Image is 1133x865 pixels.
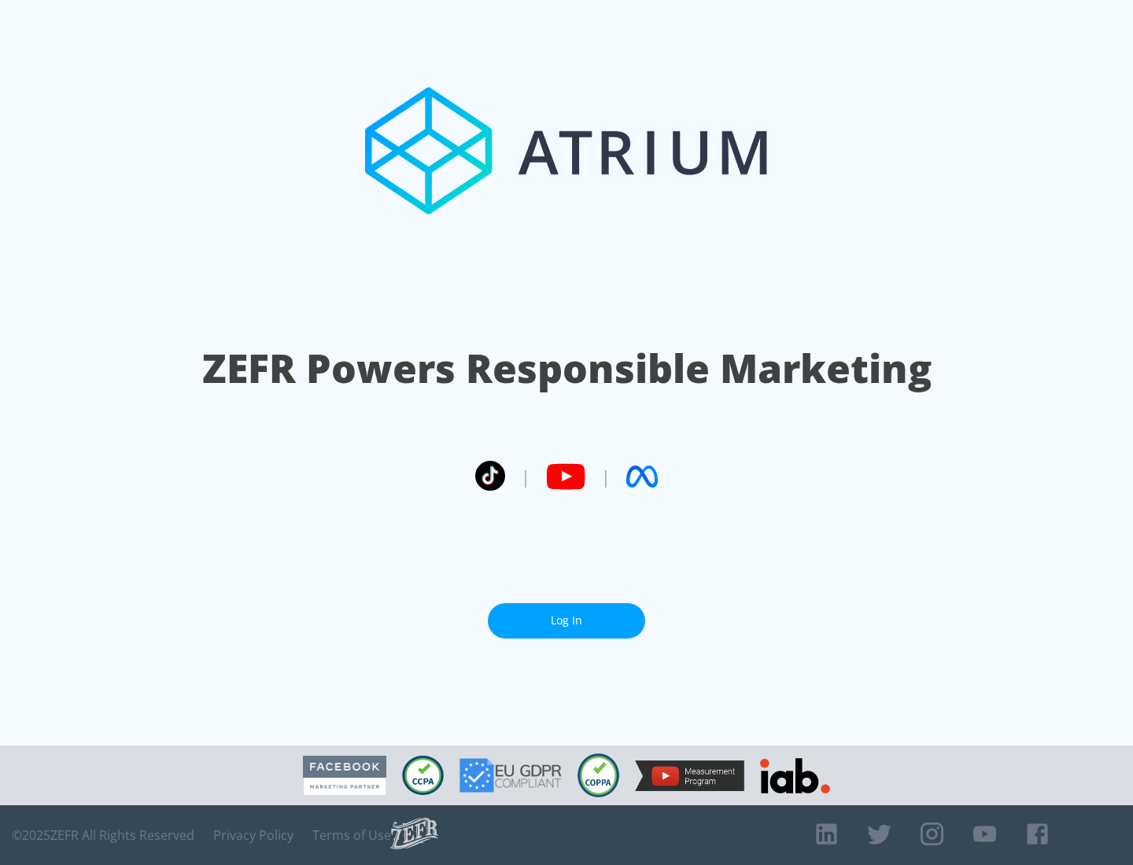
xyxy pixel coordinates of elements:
h1: ZEFR Powers Responsible Marketing [202,341,932,396]
a: Log In [488,603,645,639]
a: Terms of Use [312,827,391,843]
a: Privacy Policy [213,827,293,843]
img: IAB [760,758,830,793]
img: CCPA Compliant [402,756,444,795]
span: © 2025 ZEFR All Rights Reserved [12,827,194,843]
span: | [521,465,530,488]
img: GDPR Compliant [459,758,562,793]
img: Facebook Marketing Partner [303,756,386,796]
span: | [601,465,611,488]
img: YouTube Measurement Program [635,760,744,791]
img: COPPA Compliant [578,753,619,797]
